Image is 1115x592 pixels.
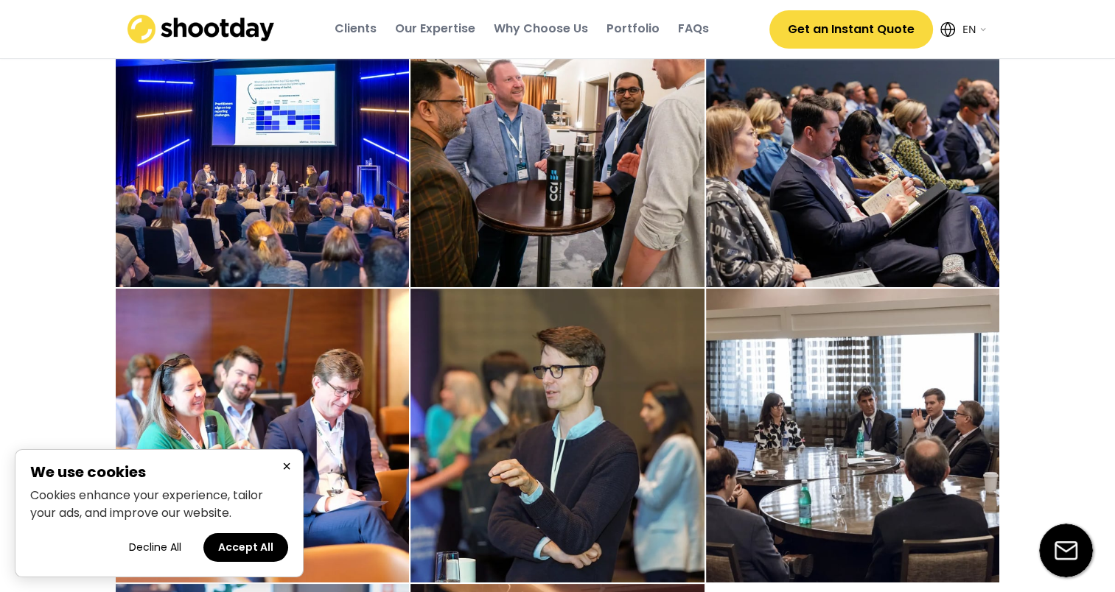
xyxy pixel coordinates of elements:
div: Clients [335,21,377,37]
div: Portfolio [607,21,660,37]
button: Get an Instant Quote [769,10,933,49]
img: email-icon%20%281%29.svg [1039,524,1093,577]
img: shootday_logo.png [127,15,275,43]
h2: We use cookies [30,465,288,479]
div: Our Expertise [395,21,475,37]
img: Event-image-1%20%E2%80%93%205.webp [116,289,410,582]
div: FAQs [678,21,709,37]
img: Event-intl-1%20%E2%80%93%204.webp [410,289,705,582]
button: Accept all cookies [203,533,288,562]
button: Close cookie banner [278,457,296,476]
img: Event-image-1%20%E2%80%93%208.webp [706,289,1000,582]
div: Why Choose Us [494,21,588,37]
button: Decline all cookies [114,533,196,562]
p: Cookies enhance your experience, tailor your ads, and improve our website. [30,487,288,522]
img: Icon%20feather-globe%20%281%29.svg [940,22,955,37]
